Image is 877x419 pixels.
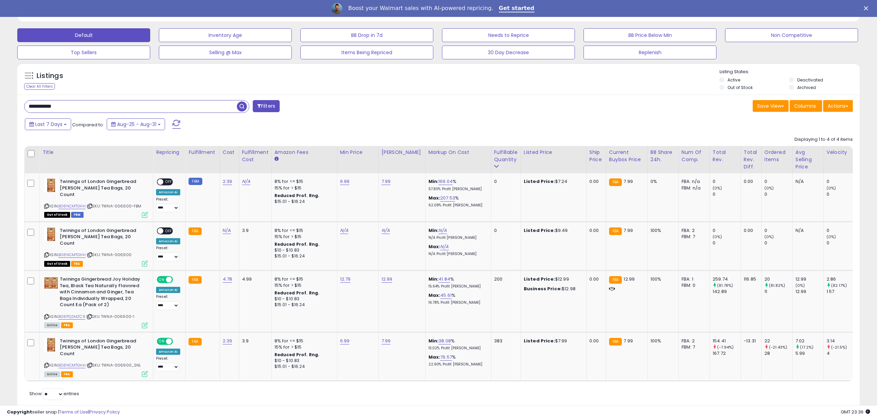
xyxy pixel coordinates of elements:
[428,346,486,351] p: 13.02% Profit [PERSON_NAME]
[340,276,351,283] a: 12.79
[189,338,201,345] small: FBA
[163,228,174,234] span: OFF
[428,276,439,282] b: Min:
[156,287,180,293] div: Amazon AI
[764,227,792,234] div: 0
[274,276,332,282] div: 8% for <= $15
[223,227,231,234] a: N/A
[428,178,486,191] div: %
[440,243,449,250] a: N/A
[159,46,292,59] button: Selling @ Max
[242,338,266,344] div: 3.9
[524,178,555,185] b: Listed Price:
[44,178,58,192] img: 51YSqGtoveL._SL40_.jpg
[650,227,673,234] div: 100%
[438,338,451,344] a: 38.08
[428,195,441,201] b: Max:
[428,178,439,185] b: Min:
[794,103,816,109] span: Columns
[189,276,201,284] small: FBA
[274,364,332,370] div: $15.01 - $16.24
[44,212,70,218] span: All listings that are currently out of stock and unavailable for purchase on Amazon
[796,149,821,170] div: Avg Selling Price
[348,5,493,12] div: Boost your Walmart sales with AI-powered repricing.
[274,253,332,259] div: $15.01 - $16.24
[682,178,704,185] div: FBA: n/a
[827,240,855,246] div: 0
[440,292,452,299] a: 45.61
[800,344,813,350] small: (17.2%)
[25,118,71,130] button: Last 7 Days
[713,227,741,234] div: 0
[24,83,55,90] div: Clear All Filters
[713,338,741,344] div: 154.41
[827,149,852,156] div: Velocity
[827,234,836,240] small: (0%)
[274,199,332,205] div: $15.01 - $16.24
[253,100,280,112] button: Filters
[524,338,581,344] div: $7.99
[44,276,58,290] img: 51G0E1VsM8L._SL40_.jpg
[189,178,202,185] small: FBM
[827,185,836,191] small: (0%)
[713,276,741,282] div: 259.74
[274,193,320,198] b: Reduced Prof. Rng.
[682,234,704,240] div: FBM: 7
[382,338,391,344] a: 7.99
[499,5,534,12] a: Get started
[157,277,166,283] span: ON
[382,149,423,156] div: [PERSON_NAME]
[589,178,601,185] div: 0.00
[796,227,818,234] div: N/A
[764,149,790,163] div: Ordered Items
[242,178,250,185] a: N/A
[382,276,393,283] a: 12.99
[274,302,332,308] div: $15.01 - $16.24
[58,203,86,209] a: B08NCMTGHH
[624,338,633,344] span: 7.99
[17,28,150,42] button: Default
[744,276,756,282] div: 116.85
[156,189,180,195] div: Amazon AI
[242,149,269,163] div: Fulfillment Cost
[17,46,150,59] button: Top Sellers
[189,149,216,156] div: Fulfillment
[713,149,738,163] div: Total Rev.
[274,241,320,247] b: Reduced Prof. Rng.
[524,338,555,344] b: Listed Price:
[827,276,855,282] div: 2.86
[823,100,853,112] button: Actions
[797,77,823,83] label: Deactivated
[717,283,733,288] small: (81.78%)
[37,71,63,81] h5: Listings
[340,178,350,185] a: 6.99
[428,195,486,208] div: %
[59,409,88,415] a: Terms of Use
[764,234,774,240] small: (0%)
[428,300,486,305] p: 16.78% Profit [PERSON_NAME]
[717,344,734,350] small: (-7.94%)
[428,354,441,360] b: Max:
[682,276,704,282] div: FBA: 1
[524,227,555,234] b: Listed Price:
[764,289,792,295] div: 11
[796,350,823,357] div: 5.99
[438,276,450,283] a: 41.84
[589,149,603,163] div: Ship Price
[650,338,673,344] div: 100%
[682,338,704,344] div: FBA: 2
[796,283,805,288] small: (0%)
[107,118,165,130] button: Aug-25 - Aug-31
[428,338,439,344] b: Min:
[172,277,183,283] span: OFF
[624,178,633,185] span: 7.99
[494,178,515,185] div: 0
[624,276,635,282] span: 12.99
[650,149,676,163] div: BB Share 24h.
[44,338,58,352] img: 51YSqGtoveL._SL40_.jpg
[156,197,180,213] div: Preset:
[60,178,144,199] b: Twinings of London Gingerbread [PERSON_NAME] Tea Bags, 20 Count
[682,282,704,289] div: FBM: 0
[584,28,716,42] button: BB Price Below Min
[44,322,60,328] span: All listings currently available for purchase on Amazon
